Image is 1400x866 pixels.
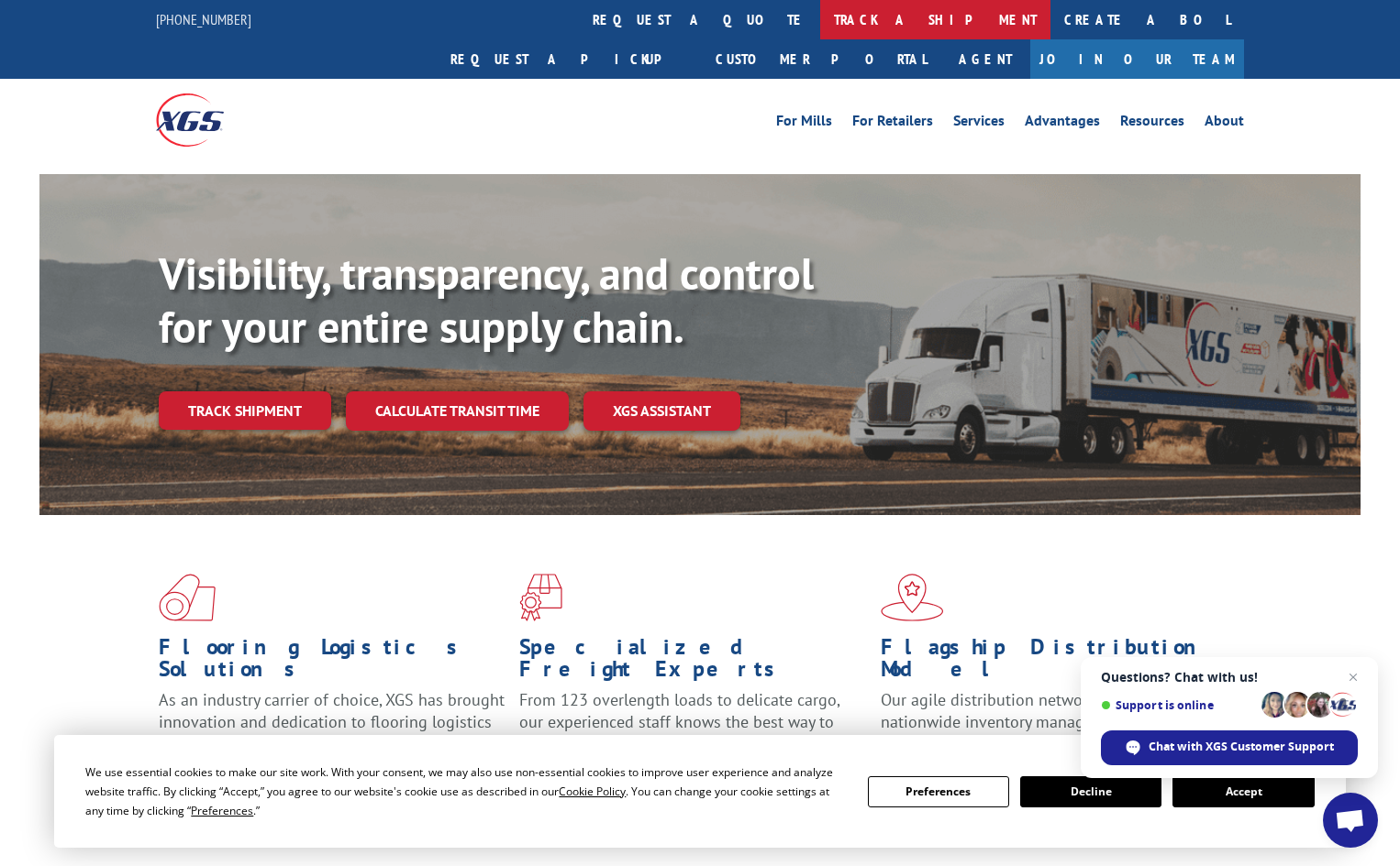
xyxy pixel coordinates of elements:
[702,39,940,79] a: Customer Portal
[953,114,1005,134] a: Services
[776,114,832,134] a: For Mills
[519,689,866,771] p: From 123 overlength loads to delicate cargo, our experienced staff knows the best way to move you...
[583,391,740,431] a: XGS ASSISTANT
[881,636,1228,689] h1: Flagship Distribution Model
[940,39,1030,79] a: Agent
[852,114,933,134] a: For Retailers
[559,784,626,799] span: Cookie Policy
[1020,776,1161,807] button: Decline
[1101,698,1255,712] span: Support is online
[1025,114,1100,134] a: Advantages
[1149,739,1334,755] span: Chat with XGS Customer Support
[1120,114,1184,134] a: Resources
[156,10,251,28] a: [PHONE_NUMBER]
[1323,793,1378,848] a: Open chat
[1205,114,1244,134] a: About
[159,245,814,355] b: Visibility, transparency, and control for your entire supply chain.
[1101,670,1358,685] span: Questions? Chat with us!
[437,39,702,79] a: Request a pickup
[1030,39,1244,79] a: Join Our Team
[881,574,944,621] img: xgs-icon-flagship-distribution-model-red
[159,636,506,689] h1: Flooring Logistics Solutions
[54,735,1346,848] div: Cookie Consent Prompt
[85,762,845,820] div: We use essential cookies to make our site work. With your consent, we may also use non-essential ...
[159,391,331,430] a: Track shipment
[159,574,216,621] img: xgs-icon-total-supply-chain-intelligence-red
[191,803,253,818] span: Preferences
[1172,776,1314,807] button: Accept
[519,636,866,689] h1: Specialized Freight Experts
[1101,730,1358,765] span: Chat with XGS Customer Support
[519,574,562,621] img: xgs-icon-focused-on-flooring-red
[346,391,569,431] a: Calculate transit time
[868,776,1009,807] button: Preferences
[159,689,505,754] span: As an industry carrier of choice, XGS has brought innovation and dedication to flooring logistics...
[881,689,1218,732] span: Our agile distribution network gives you nationwide inventory management on demand.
